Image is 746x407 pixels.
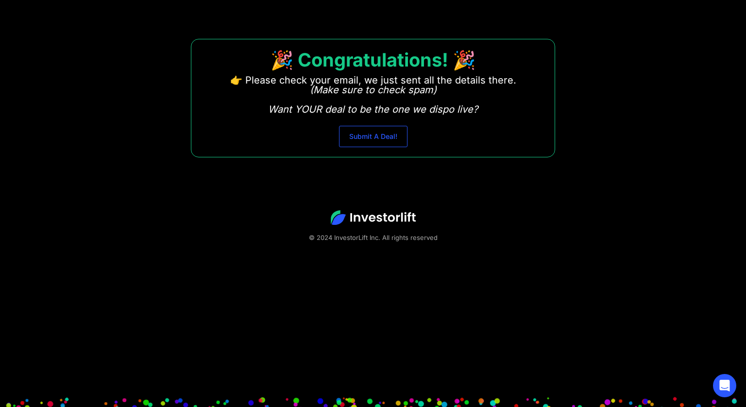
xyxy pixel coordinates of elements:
[339,126,407,147] a: Submit A Deal!
[713,374,736,397] div: Open Intercom Messenger
[230,75,516,114] p: 👉 Please check your email, we just sent all the details there. ‍
[271,49,475,71] strong: 🎉 Congratulations! 🎉
[34,233,712,242] div: © 2024 InvestorLift Inc. All rights reserved
[268,84,478,115] em: (Make sure to check spam) Want YOUR deal to be the one we dispo live?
